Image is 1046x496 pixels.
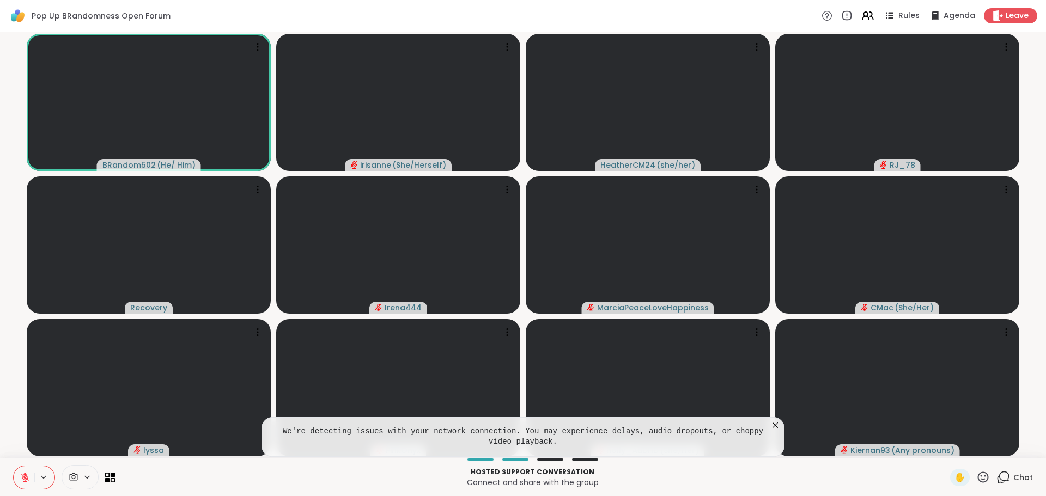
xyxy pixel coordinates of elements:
[121,467,944,477] p: Hosted support conversation
[880,161,887,169] span: audio-muted
[597,302,709,313] span: MarciaPeaceLoveHappiness
[841,446,848,454] span: audio-muted
[871,302,893,313] span: CMac
[392,160,446,170] span: ( She/Herself )
[385,302,422,313] span: Irena444
[944,10,975,21] span: Agenda
[121,477,944,488] p: Connect and share with the group
[890,160,915,170] span: RJ_78
[850,445,890,456] span: Kiernan93
[587,304,595,311] span: audio-muted
[891,445,954,456] span: ( Any pronouns )
[275,426,771,448] pre: We're detecting issues with your network connection. You may experience delays, audio dropouts, o...
[1006,10,1029,21] span: Leave
[861,304,868,311] span: audio-muted
[360,160,391,170] span: irisanne
[375,304,382,311] span: audio-muted
[600,160,655,170] span: HeatherCM24
[1013,472,1033,483] span: Chat
[898,10,920,21] span: Rules
[143,445,164,456] span: lyssa
[9,7,27,25] img: ShareWell Logomark
[130,302,167,313] span: Recovery
[350,161,358,169] span: audio-muted
[157,160,196,170] span: ( He/ Him )
[656,160,695,170] span: ( she/her )
[895,302,934,313] span: ( She/Her )
[32,10,171,21] span: Pop Up BRandomness Open Forum
[133,446,141,454] span: audio-muted
[102,160,156,170] span: BRandom502
[954,471,965,484] span: ✋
